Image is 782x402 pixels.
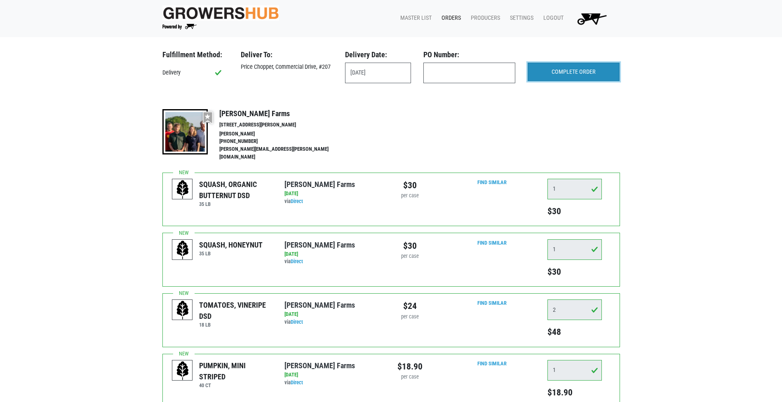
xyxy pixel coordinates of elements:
img: thumbnail-8a08f3346781c529aa742b86dead986c.jpg [162,109,208,154]
input: COMPLETE ORDER [528,63,620,82]
a: Settings [503,10,537,26]
h6: 35 LB [199,250,263,257]
li: [PHONE_NUMBER] [219,138,346,145]
div: SQUASH, HONEYNUT [199,239,263,250]
input: Qty [547,299,602,320]
div: Price Chopper, Commercial Drive, #207 [235,63,339,72]
h3: Delivery Date: [345,50,411,59]
h5: $18.90 [547,387,602,398]
div: TOMATOES, VINERIPE DSD [199,299,272,322]
img: placeholder-variety-43d6402dacf2d531de610a020419775a.svg [172,240,193,260]
div: [DATE] [284,311,385,318]
div: $30 [397,239,423,252]
a: Logout [537,10,567,26]
a: [PERSON_NAME] Farms [284,301,355,309]
li: [STREET_ADDRESS][PERSON_NAME] [219,121,346,129]
img: Powered by Big Wheelbarrow [162,24,197,30]
h4: [PERSON_NAME] Farms [219,109,346,118]
li: [PERSON_NAME] [219,130,346,138]
a: Direct [291,258,303,264]
input: Select Date [345,63,411,83]
a: Find Similar [477,179,507,185]
a: Find Similar [477,240,507,246]
div: [DATE] [284,371,385,379]
input: Qty [547,360,602,381]
li: [PERSON_NAME][EMAIL_ADDRESS][PERSON_NAME][DOMAIN_NAME] [219,145,346,161]
img: placeholder-variety-43d6402dacf2d531de610a020419775a.svg [172,300,193,320]
input: Qty [547,239,602,260]
div: $24 [397,299,423,313]
div: [DATE] [284,250,385,258]
img: placeholder-variety-43d6402dacf2d531de610a020419775a.svg [172,179,193,200]
div: [DATE] [284,190,385,198]
a: Direct [291,319,303,325]
a: Master List [394,10,435,26]
a: [PERSON_NAME] Farms [284,361,355,370]
a: 7 [567,10,613,27]
h6: 40 CT [199,382,272,388]
div: $18.90 [397,360,423,373]
img: placeholder-variety-43d6402dacf2d531de610a020419775a.svg [172,360,193,381]
span: 7 [589,13,592,20]
div: via [284,318,385,326]
a: Find Similar [477,360,507,367]
div: per case [397,192,423,200]
a: Orders [435,10,464,26]
div: per case [397,252,423,260]
div: via [284,258,385,266]
a: [PERSON_NAME] Farms [284,180,355,189]
a: Find Similar [477,300,507,306]
a: Direct [291,198,303,204]
div: per case [397,313,423,321]
div: via [284,198,385,206]
img: Cart [573,10,610,27]
h5: $30 [547,206,602,217]
h3: Deliver To: [241,50,333,59]
h6: 18 LB [199,322,272,328]
h5: $30 [547,266,602,277]
h5: $48 [547,327,602,337]
div: SQUASH, ORGANIC BUTTERNUT DSD [199,179,272,201]
div: PUMPKIN, MINI STRIPED [199,360,272,382]
a: Producers [464,10,503,26]
div: $30 [397,179,423,192]
img: original-fc7597fdc6adbb9d0e2ae620e786d1a2.jpg [162,5,279,21]
input: Qty [547,179,602,199]
div: per case [397,373,423,381]
h3: PO Number: [423,50,515,59]
h6: 35 LB [199,201,272,207]
a: Direct [291,379,303,386]
h3: Fulfillment Method: [162,50,228,59]
div: via [284,379,385,387]
a: [PERSON_NAME] Farms [284,241,355,249]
